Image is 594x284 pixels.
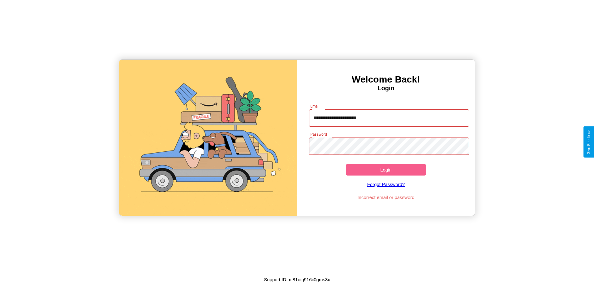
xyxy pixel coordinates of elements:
label: Email [310,104,320,109]
button: Login [346,164,426,176]
div: Give Feedback [587,129,591,155]
h3: Welcome Back! [297,74,475,85]
h4: Login [297,85,475,92]
p: Incorrect email or password [306,193,466,201]
p: Support ID: mf81oig916ii0gms3x [264,275,330,284]
label: Password [310,132,327,137]
img: gif [119,60,297,216]
a: Forgot Password? [306,176,466,193]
